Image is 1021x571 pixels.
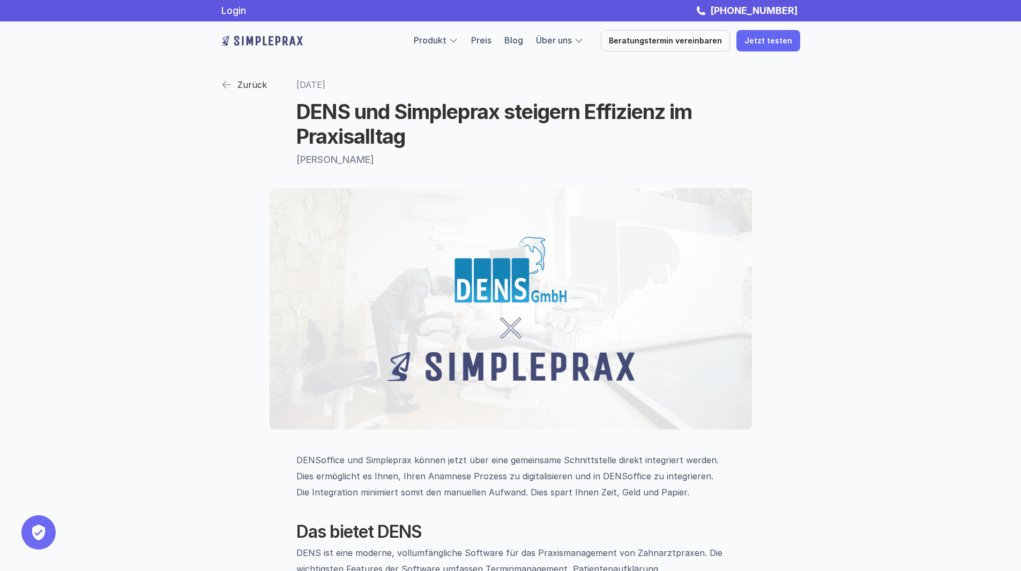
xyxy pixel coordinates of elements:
a: Preis [471,35,491,46]
p: Jetzt testen [744,36,792,46]
a: Zurück [221,75,267,94]
p: [DATE] [296,75,725,94]
a: Blog [504,35,523,46]
strong: [PHONE_NUMBER] [710,5,798,16]
a: Beratungstermin vereinbaren [601,30,730,51]
a: Über uns [536,35,572,46]
a: [PHONE_NUMBER] [707,5,800,16]
p: [PERSON_NAME] [296,154,725,166]
p: Beratungstermin vereinbaren [609,36,722,46]
a: Jetzt testen [736,30,800,51]
a: Produkt [414,35,446,46]
h1: DENS und Simpleprax steigern Effizienz im Praxisalltag [296,100,725,149]
p: DENSoffice und Simpleprax können jetzt über eine gemeinsame Schnittstelle direkt integriert werde... [296,452,725,500]
a: Login [221,5,246,16]
h2: Das bietet DENS [296,522,725,542]
img: Dens x Simpleprax [270,188,752,429]
p: Zurück [237,77,267,93]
